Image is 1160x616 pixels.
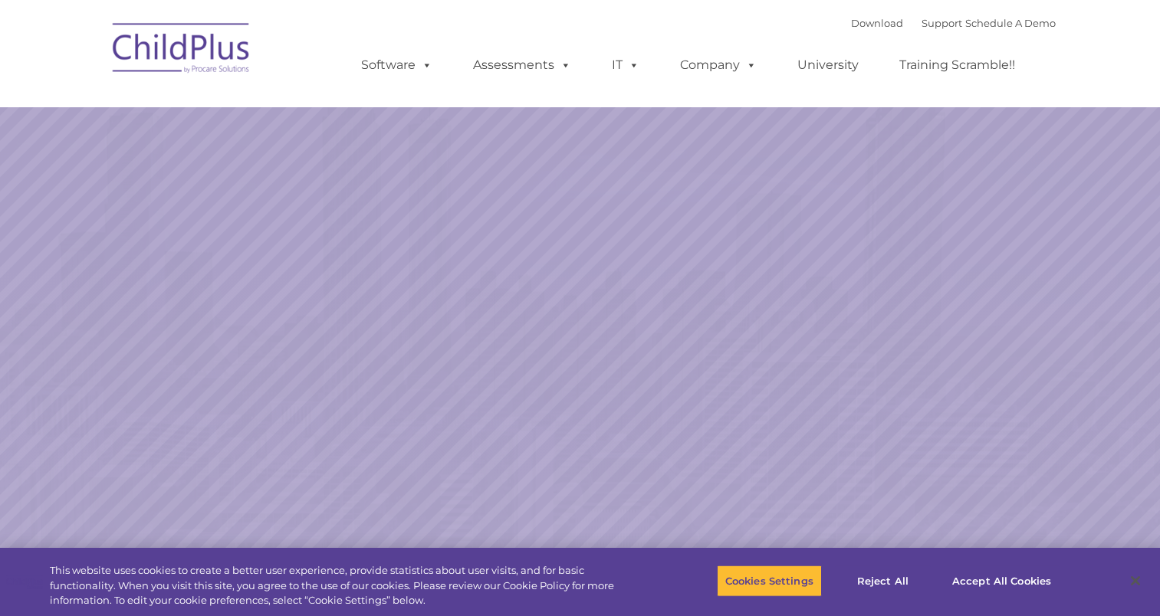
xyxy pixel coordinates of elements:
div: This website uses cookies to create a better user experience, provide statistics about user visit... [50,563,638,608]
button: Accept All Cookies [944,565,1060,597]
button: Cookies Settings [717,565,822,597]
font: | [851,17,1056,29]
img: ChildPlus by Procare Solutions [105,12,258,89]
button: Reject All [835,565,931,597]
a: Download [851,17,903,29]
a: IT [596,50,655,80]
a: Learn More [788,346,983,397]
a: Software [346,50,448,80]
a: Support [922,17,962,29]
a: Company [665,50,772,80]
button: Close [1119,564,1152,598]
a: Training Scramble!! [884,50,1030,80]
a: University [782,50,874,80]
a: Assessments [458,50,587,80]
a: Schedule A Demo [965,17,1056,29]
